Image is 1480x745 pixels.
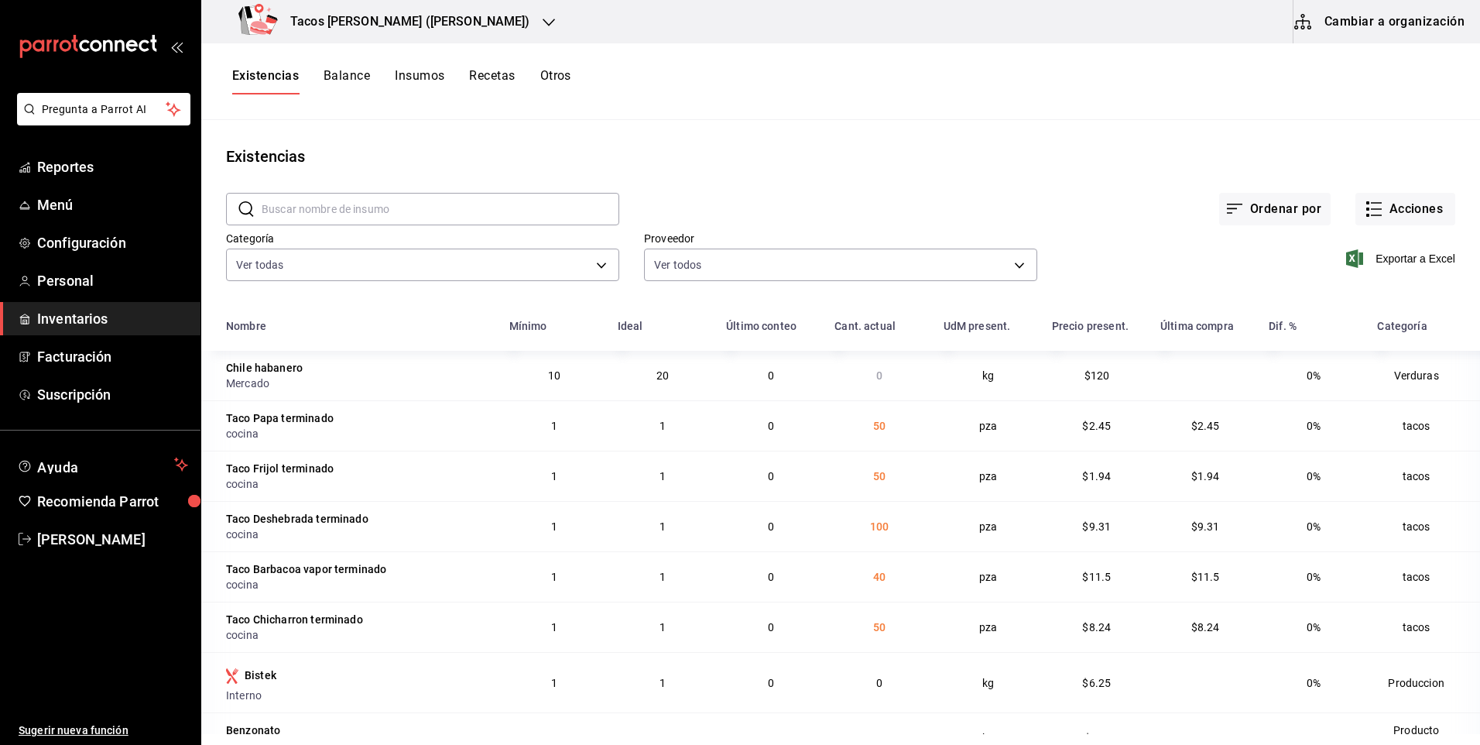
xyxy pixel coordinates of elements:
div: Mínimo [509,320,547,332]
span: 1 [659,571,666,583]
span: 1 [659,420,666,432]
div: cocina [226,426,491,441]
div: Interno [226,688,491,703]
span: $11.5 [1082,571,1111,583]
div: Taco Chicharron terminado [226,612,363,627]
span: $2.45 [1191,420,1220,432]
div: Nombre [226,320,266,332]
span: 1 [551,732,557,744]
span: Suscripción [37,384,188,405]
div: Benzonato [226,723,280,738]
span: 0 [876,369,882,382]
div: Chile habanero [226,360,303,376]
td: kg [934,351,1043,400]
button: Insumos [395,68,444,94]
td: pza [934,602,1043,652]
td: pza [934,451,1043,501]
span: 0% [1307,369,1321,382]
button: Ordenar por [1219,193,1331,225]
span: 0 [768,520,774,533]
span: 50 [873,621,886,633]
span: 50 [873,420,886,432]
span: Sugerir nueva función [19,723,188,739]
label: Categoría [226,233,619,244]
span: Ayuda [37,455,168,474]
span: 1 [551,571,557,583]
div: Mercado [226,376,491,391]
button: Otros [540,68,571,94]
div: Última compra [1160,320,1234,332]
span: 0% [1307,470,1321,482]
div: cocina [226,476,491,492]
span: Ver todas [236,257,283,273]
span: $1.94 [1082,470,1111,482]
span: 1 [551,520,557,533]
div: Taco Frijol terminado [226,461,334,476]
button: Pregunta a Parrot AI [17,93,190,125]
div: Categoría [1377,320,1427,332]
span: $2.45 [1082,420,1111,432]
div: cocina [226,527,491,542]
span: 0% [1307,520,1321,533]
span: 1 [551,621,557,633]
span: Facturación [37,346,188,367]
div: Dif. % [1269,320,1297,332]
span: 1 [659,677,666,689]
td: pza [934,400,1043,451]
button: Existencias [232,68,299,94]
a: Pregunta a Parrot AI [11,112,190,129]
div: Existencias [226,145,305,168]
td: tacos [1368,501,1480,551]
span: 0 [768,621,774,633]
div: Bistek [245,668,276,683]
div: Cant. actual [834,320,896,332]
div: Último conteo [726,320,797,332]
span: $8.24 [1191,621,1220,633]
span: 0 [876,732,882,744]
span: Pregunta a Parrot AI [42,101,166,118]
span: 100 [870,520,889,533]
td: tacos [1368,400,1480,451]
span: $1.94 [1191,470,1220,482]
span: 0 [768,571,774,583]
span: [PERSON_NAME] [37,529,188,550]
span: $8.24 [1082,621,1111,633]
div: cocina [226,627,491,643]
label: Proveedor [644,233,1037,244]
span: Menú [37,194,188,215]
span: $120 [1084,369,1110,382]
span: 50 [873,470,886,482]
span: 1 [659,470,666,482]
span: 0% [1307,677,1321,689]
div: Taco Deshebrada terminado [226,511,368,527]
button: Exportar a Excel [1349,249,1455,268]
div: Taco Papa terminado [226,410,334,426]
span: Configuración [37,232,188,253]
span: 1 [551,677,557,689]
span: Personal [37,270,188,291]
span: 1 [659,520,666,533]
span: 1 [551,470,557,482]
input: Buscar nombre de insumo [262,194,619,225]
span: 0% [1307,732,1321,744]
span: $9.31 [1191,520,1220,533]
span: $11.5 [1191,571,1220,583]
span: 1 [659,732,666,744]
div: Ideal [618,320,643,332]
span: 0 [768,369,774,382]
span: 0 [768,470,774,482]
button: Balance [324,68,370,94]
h3: Tacos [PERSON_NAME] ([PERSON_NAME]) [278,12,530,31]
button: open_drawer_menu [170,40,183,53]
span: 0 [768,732,774,744]
div: Precio present. [1052,320,1129,332]
td: Produccion [1368,652,1480,712]
span: Recomienda Parrot [37,491,188,512]
td: tacos [1368,451,1480,501]
div: cocina [226,577,491,592]
div: navigation tabs [232,68,571,94]
span: 20 [656,369,669,382]
td: pza [934,551,1043,602]
span: Ver todos [654,257,701,273]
